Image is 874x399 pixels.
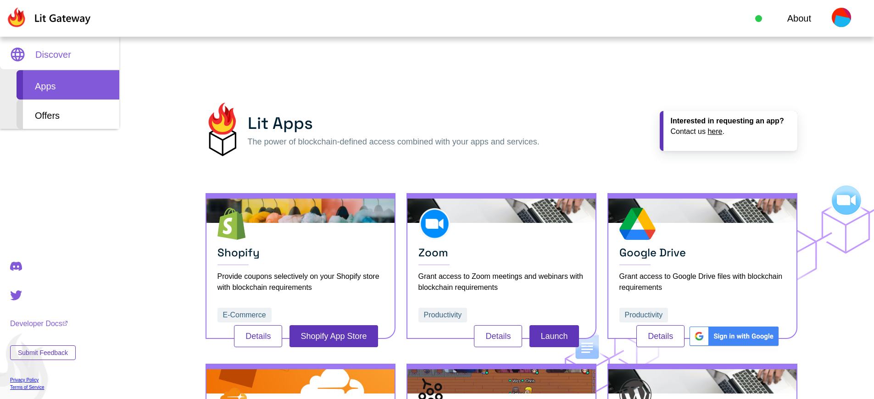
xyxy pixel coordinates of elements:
button: Details [474,325,522,347]
h3: Shopify [217,246,384,265]
div: Interested in requesting an app? [671,116,790,125]
div: Grant access to Google Drive files with blockchain requirements [619,271,785,293]
button: Details [636,325,685,347]
span: Discover [35,48,71,61]
button: Productivity [418,308,468,322]
h3: Google Drive [619,246,785,265]
img: dCkmojKE6zbGcmiyRNzj4lqTqCyrltJmwHfQAQJ2+1e5Hc1S5JlQniey71zbI5hTg5hFRjn5LkTVCC3NVpztmZySJJldUuSaU... [206,103,239,156]
div: Apps [17,70,119,100]
button: Submit Feedback [10,345,76,360]
button: Launch [529,325,579,347]
button: Productivity [619,308,668,322]
button: Details [234,325,282,347]
a: Privacy Policy [10,377,76,382]
img: Lit Gateway Logo [6,7,91,28]
h2: Lit Apps [248,111,540,136]
a: Developer Docs [10,320,76,328]
div: Contact us . [671,127,790,136]
img: AebmxjtTus0OAAAAAElFTkSuQmCC [688,325,779,347]
div: Grant access to Zoom meetings and webinars with blockchain requirements [418,271,585,293]
h3: Zoom [418,246,585,265]
a: About [787,11,811,25]
button: Shopify App Store [289,325,378,347]
button: E-Commerce [217,308,272,322]
h5: The power of blockchain-defined access combined with your apps and services. [248,136,540,148]
a: here [707,127,722,135]
div: Offers [17,100,119,129]
div: Provide coupons selectively on your Shopify store with blockchain requirements [217,271,384,293]
a: Terms of Service [10,385,76,390]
